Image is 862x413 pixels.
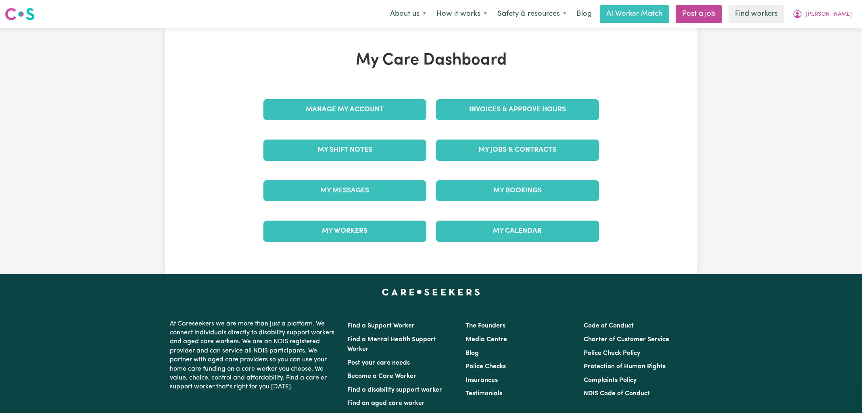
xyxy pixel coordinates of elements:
[347,400,425,407] a: Find an aged care worker
[787,361,803,378] iframe: Close message
[347,373,416,380] a: Become a Care Worker
[263,99,426,120] a: Manage My Account
[385,6,431,23] button: About us
[806,10,852,19] span: [PERSON_NAME]
[263,221,426,242] a: My Workers
[170,316,338,395] p: At Careseekers we are more than just a platform. We connect individuals directly to disability su...
[572,5,597,23] a: Blog
[5,7,35,21] img: Careseekers logo
[465,336,507,343] a: Media Centre
[465,390,502,397] a: Testimonials
[436,221,599,242] a: My Calendar
[600,5,669,23] a: AI Worker Match
[465,350,479,357] a: Blog
[584,350,640,357] a: Police Check Policy
[584,377,637,384] a: Complaints Policy
[259,51,604,70] h1: My Care Dashboard
[787,6,857,23] button: My Account
[676,5,722,23] a: Post a job
[436,140,599,161] a: My Jobs & Contracts
[465,363,506,370] a: Police Checks
[492,6,572,23] button: Safety & resources
[830,381,856,407] iframe: Button to launch messaging window
[584,336,669,343] a: Charter of Customer Service
[584,390,650,397] a: NDIS Code of Conduct
[347,360,410,366] a: Post your care needs
[347,323,415,329] a: Find a Support Worker
[436,99,599,120] a: Invoices & Approve Hours
[465,323,505,329] a: The Founders
[584,323,634,329] a: Code of Conduct
[465,377,498,384] a: Insurances
[584,363,666,370] a: Protection of Human Rights
[5,5,35,23] a: Careseekers logo
[431,6,492,23] button: How it works
[436,180,599,201] a: My Bookings
[263,140,426,161] a: My Shift Notes
[728,5,784,23] a: Find workers
[347,336,436,353] a: Find a Mental Health Support Worker
[347,387,442,393] a: Find a disability support worker
[382,289,480,295] a: Careseekers home page
[263,180,426,201] a: My Messages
